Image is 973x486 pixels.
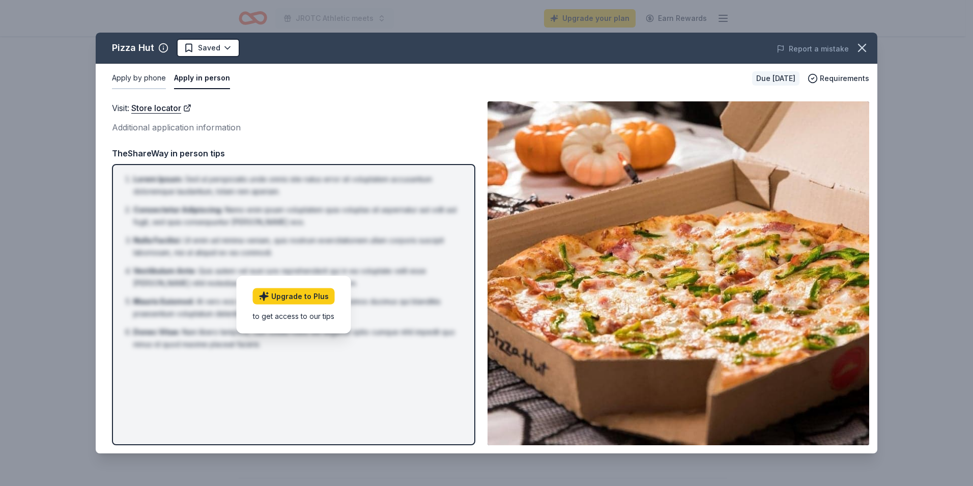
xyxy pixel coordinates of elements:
[131,101,191,115] a: Store locator
[752,71,799,86] div: Due [DATE]
[133,204,460,228] li: Nemo enim ipsam voluptatem quia voluptas sit aspernatur aut odit aut fugit, sed quia consequuntur...
[133,175,183,183] span: Lorem Ipsum :
[808,72,869,85] button: Requirements
[133,173,460,198] li: Sed ut perspiciatis unde omnis iste natus error sit voluptatem accusantium doloremque laudantium,...
[133,265,460,289] li: Quis autem vel eum iure reprehenderit qui in ea voluptate velit esse [PERSON_NAME] nihil molestia...
[112,68,166,89] button: Apply by phone
[133,234,460,259] li: Ut enim ad minima veniam, quis nostrum exercitationem ullam corporis suscipit laboriosam, nisi ut...
[133,295,460,320] li: At vero eos et accusamus et iusto odio dignissimos ducimus qui blanditiis praesentium voluptatum ...
[133,205,223,214] span: Consectetur Adipiscing :
[112,121,475,134] div: Additional application information
[133,328,180,336] span: Donec Vitae :
[112,147,475,160] div: TheShareWay in person tips
[133,297,194,306] span: Mauris Euismod :
[177,39,240,57] button: Saved
[133,266,196,275] span: Vestibulum Ante :
[174,68,230,89] button: Apply in person
[198,42,220,54] span: Saved
[820,72,869,85] span: Requirements
[777,43,849,55] button: Report a mistake
[488,101,869,445] img: Image for Pizza Hut
[133,236,182,245] span: Nulla Facilisi :
[253,311,335,321] div: to get access to our tips
[112,40,154,56] div: Pizza Hut
[253,288,335,305] a: Upgrade to Plus
[133,326,460,350] li: Nam libero tempore, cum soluta nobis est eligendi optio cumque nihil impedit quo minus id quod ma...
[112,101,475,115] div: Visit :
